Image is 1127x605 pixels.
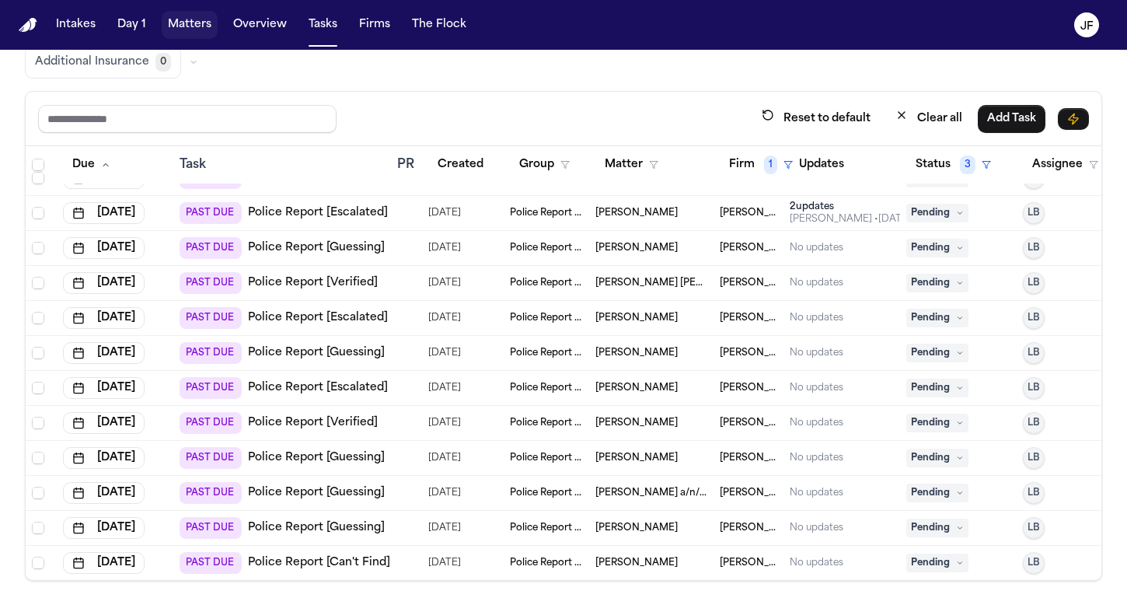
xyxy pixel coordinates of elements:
[180,552,242,574] span: PAST DUE
[162,11,218,39] button: Matters
[111,11,152,39] button: Day 1
[906,554,968,572] span: Pending
[50,11,102,39] button: Intakes
[406,11,473,39] button: The Flock
[978,105,1045,133] button: Add Task
[19,18,37,33] a: Home
[302,11,344,39] button: Tasks
[752,104,880,133] button: Reset to default
[1058,108,1089,130] button: Immediate Task
[1028,557,1040,569] span: LB
[1023,552,1045,574] button: LB
[428,552,461,574] span: 9/1/2025, 5:56:55 PM
[155,53,171,72] span: 0
[790,557,843,569] div: No updates
[886,104,972,133] button: Clear all
[19,18,37,33] img: Finch Logo
[595,557,678,569] span: Chris Berry
[353,11,396,39] button: Firms
[32,557,44,569] span: Select row
[63,552,145,574] button: [DATE]
[510,557,583,569] span: Police Report & Investigation
[25,46,181,79] button: Additional Insurance0
[227,11,293,39] button: Overview
[35,54,149,70] span: Additional Insurance
[720,557,777,569] span: Martello Law Firm
[248,555,390,571] a: Police Report [Can't Find]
